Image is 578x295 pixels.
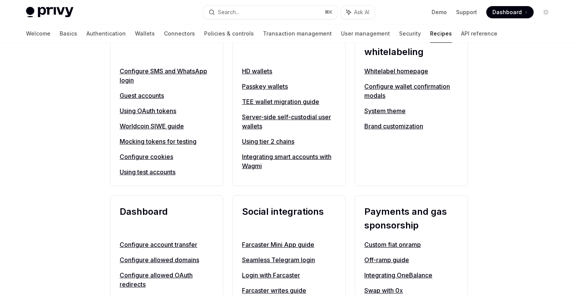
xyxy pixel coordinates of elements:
[364,240,458,249] a: Custom fiat onramp
[364,66,458,76] a: Whitelabel homepage
[242,286,336,295] a: Farcaster writes guide
[120,31,214,59] h2: Authentication
[242,137,336,146] a: Using tier 2 chains
[242,271,336,280] a: Login with Farcaster
[242,152,336,170] a: Integrating smart accounts with Wagmi
[325,9,333,15] span: ⌘ K
[164,24,195,43] a: Connectors
[120,137,214,146] a: Mocking tokens for testing
[120,240,214,249] a: Configure account transfer
[364,31,458,59] h2: UI customization and whitelabeling
[120,122,214,131] a: Worldcoin SIWE guide
[26,7,73,18] img: light logo
[364,82,458,100] a: Configure wallet confirmation modals
[242,82,336,91] a: Passkey wallets
[120,205,214,232] h2: Dashboard
[120,167,214,177] a: Using test accounts
[364,205,458,232] h2: Payments and gas sponsorship
[120,271,214,289] a: Configure allowed OAuth redirects
[492,8,522,16] span: Dashboard
[456,8,477,16] a: Support
[242,66,336,76] a: HD wallets
[204,24,254,43] a: Policies & controls
[120,91,214,100] a: Guest accounts
[242,112,336,131] a: Server-side self-custodial user wallets
[341,24,390,43] a: User management
[120,66,214,85] a: Configure SMS and WhatsApp login
[242,31,336,59] h2: Wallet infrastructure
[364,255,458,264] a: Off-ramp guide
[60,24,77,43] a: Basics
[263,24,332,43] a: Transaction management
[26,24,50,43] a: Welcome
[203,5,337,19] button: Search...⌘K
[364,106,458,115] a: System theme
[341,5,375,19] button: Ask AI
[430,24,452,43] a: Recipes
[432,8,447,16] a: Demo
[354,8,369,16] span: Ask AI
[218,8,239,17] div: Search...
[135,24,155,43] a: Wallets
[461,24,497,43] a: API reference
[364,271,458,280] a: Integrating OneBalance
[364,286,458,295] a: Swap with 0x
[120,106,214,115] a: Using OAuth tokens
[242,205,336,232] h2: Social integrations
[242,240,336,249] a: Farcaster Mini App guide
[399,24,421,43] a: Security
[120,152,214,161] a: Configure cookies
[242,255,336,264] a: Seamless Telegram login
[540,6,552,18] button: Toggle dark mode
[364,122,458,131] a: Brand customization
[120,255,214,264] a: Configure allowed domains
[86,24,126,43] a: Authentication
[242,97,336,106] a: TEE wallet migration guide
[486,6,534,18] a: Dashboard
